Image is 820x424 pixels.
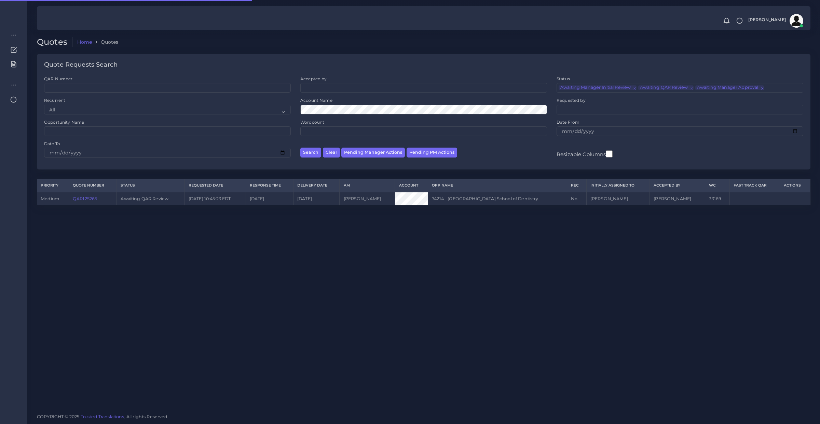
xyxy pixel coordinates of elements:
th: Delivery Date [293,179,340,192]
th: Accepted by [650,179,705,192]
button: Search [300,148,321,158]
td: No [567,192,586,205]
td: 74214 - [GEOGRAPHIC_DATA] School of Dentistry [428,192,567,205]
th: AM [340,179,395,192]
input: Resizable Columns [606,150,613,158]
li: Quotes [92,39,118,45]
span: medium [41,196,59,201]
span: , All rights Reserved [124,413,168,420]
th: Actions [780,179,810,192]
td: [PERSON_NAME] [586,192,650,205]
a: QAR125265 [73,196,97,201]
h4: Quote Requests Search [44,61,118,69]
td: [DATE] 10:45:23 EDT [184,192,246,205]
th: Priority [37,179,69,192]
a: Trusted Translations [81,414,124,419]
a: [PERSON_NAME]avatar [745,14,806,28]
td: [DATE] [246,192,293,205]
th: Response Time [246,179,293,192]
td: [DATE] [293,192,340,205]
label: Date To [44,141,60,147]
label: Opportunity Name [44,119,84,125]
label: Date From [557,119,579,125]
th: Status [117,179,184,192]
td: 33169 [705,192,730,205]
label: Account Name [300,97,332,103]
label: Requested by [557,97,586,103]
th: Quote Number [69,179,117,192]
a: Home [77,39,92,45]
td: [PERSON_NAME] [340,192,395,205]
label: Recurrent [44,97,65,103]
li: Awaiting Manager Initial Review [559,85,637,90]
li: Awaiting QAR Review [638,85,694,90]
label: Wordcount [300,119,324,125]
button: Pending Manager Actions [341,148,405,158]
th: Account [395,179,428,192]
button: Pending PM Actions [407,148,457,158]
img: avatar [790,14,803,28]
span: [PERSON_NAME] [748,18,786,22]
th: Requested Date [184,179,246,192]
label: Accepted by [300,76,327,82]
label: QAR Number [44,76,72,82]
button: Clear [323,148,340,158]
th: WC [705,179,730,192]
th: Initially Assigned to [586,179,650,192]
th: Opp Name [428,179,567,192]
label: Resizable Columns [557,150,613,158]
span: COPYRIGHT © 2025 [37,413,168,420]
li: Awaiting Manager Approval [695,85,764,90]
th: Fast Track QAR [730,179,780,192]
h2: Quotes [37,37,72,47]
td: Awaiting QAR Review [117,192,184,205]
label: Status [557,76,570,82]
th: REC [567,179,586,192]
td: [PERSON_NAME] [650,192,705,205]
